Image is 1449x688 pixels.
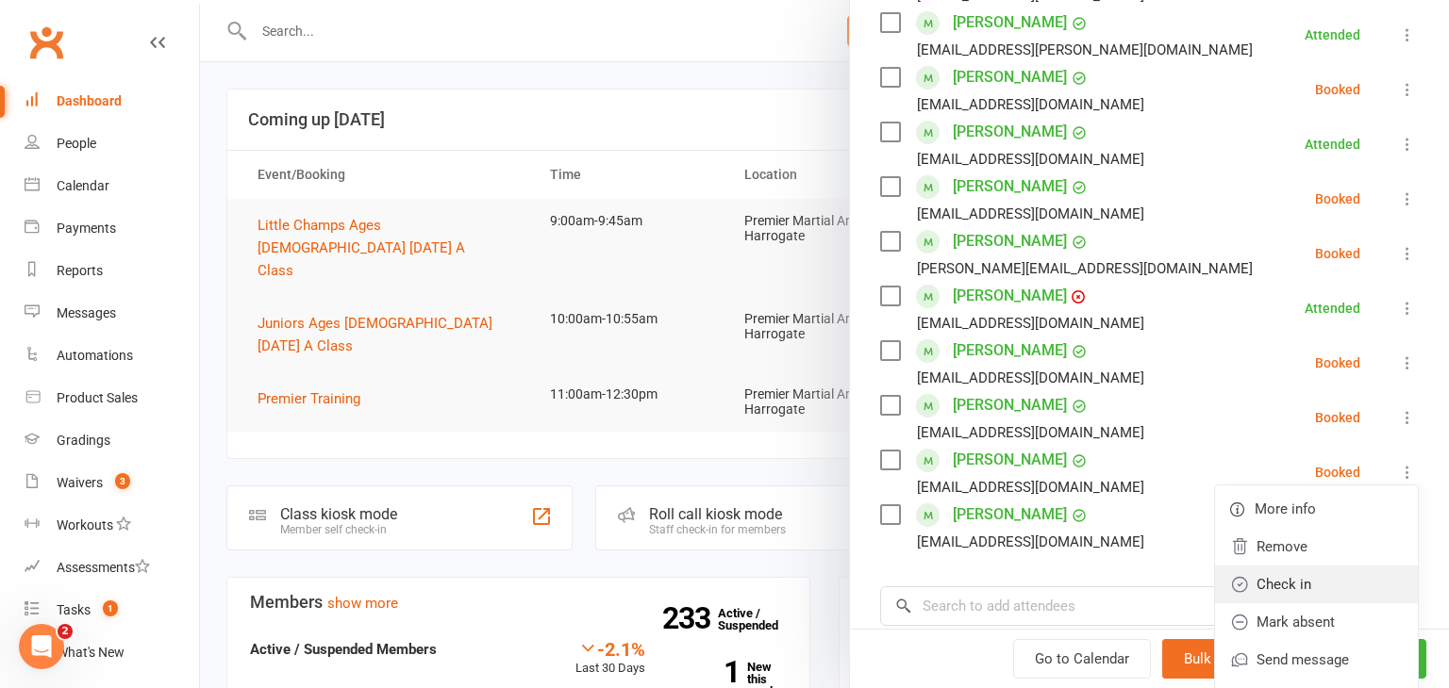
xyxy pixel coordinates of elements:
a: [PERSON_NAME] [953,172,1067,202]
a: [PERSON_NAME] [953,390,1067,420]
div: Booked [1315,411,1360,424]
a: Go to Calendar [1013,639,1151,679]
a: Product Sales [25,377,199,419]
a: [PERSON_NAME] [953,281,1067,311]
div: [EMAIL_ADDRESS][PERSON_NAME][DOMAIN_NAME] [917,38,1253,62]
div: Messages [57,305,116,320]
a: Send message [1215,641,1418,679]
span: 2 [58,624,73,639]
div: Payments [57,221,116,236]
span: 1 [103,600,118,616]
div: Tasks [57,602,91,617]
div: [EMAIL_ADDRESS][DOMAIN_NAME] [917,475,1144,500]
a: [PERSON_NAME] [953,226,1067,256]
a: Workouts [25,504,199,547]
a: [PERSON_NAME] [953,445,1067,475]
a: What's New [25,631,199,674]
a: Assessments [25,547,199,589]
div: Reports [57,263,103,278]
div: Booked [1315,83,1360,96]
a: Payments [25,207,199,250]
div: [EMAIL_ADDRESS][DOMAIN_NAME] [917,92,1144,117]
div: Booked [1315,356,1360,369]
div: Booked [1315,192,1360,205]
div: Gradings [57,433,110,448]
div: Attended [1305,138,1360,151]
div: [PERSON_NAME][EMAIL_ADDRESS][DOMAIN_NAME] [917,256,1253,281]
div: [EMAIL_ADDRESS][DOMAIN_NAME] [917,202,1144,226]
div: People [57,136,96,151]
a: Check in [1215,565,1418,603]
a: Gradings [25,419,199,462]
a: More info [1215,490,1418,528]
div: Attended [1305,28,1360,41]
div: [EMAIL_ADDRESS][DOMAIN_NAME] [917,311,1144,336]
div: [EMAIL_ADDRESS][DOMAIN_NAME] [917,420,1144,445]
div: Calendar [57,178,109,193]
div: [EMAIL_ADDRESS][DOMAIN_NAME] [917,530,1144,554]
div: What's New [57,645,125,660]
a: Messages [25,292,199,335]
a: Automations [25,335,199,377]
div: Automations [57,348,133,363]
a: Dashboard [25,80,199,123]
div: [EMAIL_ADDRESS][DOMAIN_NAME] [917,366,1144,390]
input: Search to add attendees [880,586,1419,626]
div: [EMAIL_ADDRESS][DOMAIN_NAME] [917,147,1144,172]
div: Booked [1315,247,1360,260]
a: [PERSON_NAME] [953,117,1067,147]
div: Assessments [57,560,150,575]
div: Waivers [57,475,103,490]
div: Booked [1315,466,1360,479]
a: Mark absent [1215,603,1418,641]
div: Dashboard [57,93,122,108]
div: Product Sales [57,390,138,405]
a: People [25,123,199,165]
a: Tasks 1 [25,589,199,631]
a: Reports [25,250,199,292]
div: Attended [1305,302,1360,315]
a: [PERSON_NAME] [953,8,1067,38]
span: 3 [115,473,130,489]
button: Bulk add attendees [1162,639,1325,679]
a: Remove [1215,528,1418,565]
a: [PERSON_NAME] [953,336,1067,366]
a: Calendar [25,165,199,207]
a: Clubworx [23,19,70,66]
a: [PERSON_NAME] [953,62,1067,92]
span: More info [1255,498,1316,520]
a: Waivers 3 [25,462,199,504]
iframe: Intercom live chat [19,624,64,669]
div: Workouts [57,517,113,532]
a: [PERSON_NAME] [953,500,1067,530]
